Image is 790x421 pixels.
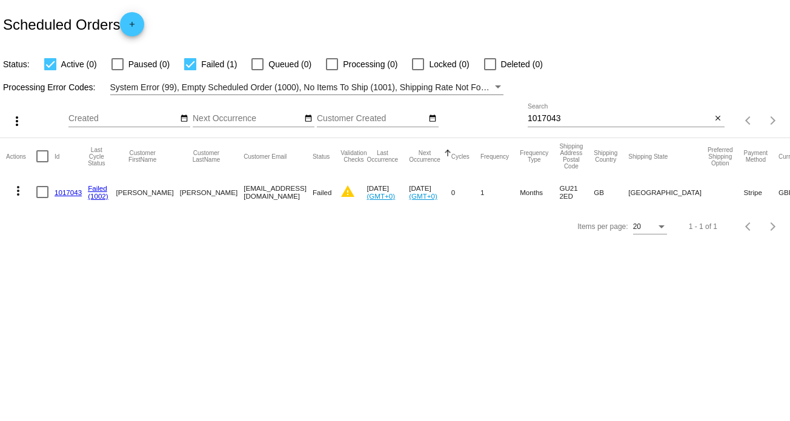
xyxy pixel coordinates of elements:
[313,153,330,160] button: Change sorting for Status
[367,174,409,210] mat-cell: [DATE]
[737,214,761,239] button: Previous page
[340,138,367,174] mat-header-cell: Validation Checks
[317,114,426,124] input: Customer Created
[88,184,107,192] a: Failed
[128,57,170,71] span: Paused (0)
[559,143,583,170] button: Change sorting for ShippingPostcode
[528,114,712,124] input: Search
[744,174,778,210] mat-cell: Stripe
[244,174,313,210] mat-cell: [EMAIL_ADDRESS][DOMAIN_NAME]
[3,82,96,92] span: Processing Error Codes:
[116,150,168,163] button: Change sorting for CustomerFirstName
[594,174,628,210] mat-cell: GB
[451,153,470,160] button: Change sorting for Cycles
[429,57,469,71] span: Locked (0)
[304,114,313,124] mat-icon: date_range
[180,114,188,124] mat-icon: date_range
[244,153,287,160] button: Change sorting for CustomerEmail
[268,57,311,71] span: Queued (0)
[3,12,144,36] h2: Scheduled Orders
[714,114,722,124] mat-icon: close
[409,192,437,200] a: (GMT+0)
[88,147,105,167] button: Change sorting for LastProcessingCycleId
[708,147,733,167] button: Change sorting for PreferredShippingOption
[520,174,559,210] mat-cell: Months
[451,174,480,210] mat-cell: 0
[201,57,237,71] span: Failed (1)
[10,114,24,128] mat-icon: more_vert
[55,153,59,160] button: Change sorting for Id
[3,59,30,69] span: Status:
[761,214,785,239] button: Next page
[88,192,108,200] a: (1002)
[737,108,761,133] button: Previous page
[193,114,302,124] input: Next Occurrence
[761,108,785,133] button: Next page
[501,57,543,71] span: Deleted (0)
[180,174,244,210] mat-cell: [PERSON_NAME]
[180,150,233,163] button: Change sorting for CustomerLastName
[480,174,520,210] mat-cell: 1
[409,174,451,210] mat-cell: [DATE]
[577,222,628,231] div: Items per page:
[712,113,725,125] button: Clear
[367,192,395,200] a: (GMT+0)
[55,188,82,196] a: 1017043
[68,114,178,124] input: Created
[594,150,617,163] button: Change sorting for ShippingCountry
[633,222,641,231] span: 20
[313,188,332,196] span: Failed
[628,153,668,160] button: Change sorting for ShippingState
[11,184,25,198] mat-icon: more_vert
[628,174,708,210] mat-cell: [GEOGRAPHIC_DATA]
[689,222,717,231] div: 1 - 1 of 1
[367,150,398,163] button: Change sorting for LastOccurrenceUtc
[110,80,504,95] mat-select: Filter by Processing Error Codes
[125,20,139,35] mat-icon: add
[409,150,440,163] button: Change sorting for NextOccurrenceUtc
[744,150,768,163] button: Change sorting for PaymentMethod.Type
[343,57,397,71] span: Processing (0)
[480,153,509,160] button: Change sorting for Frequency
[428,114,437,124] mat-icon: date_range
[633,223,667,231] mat-select: Items per page:
[116,174,179,210] mat-cell: [PERSON_NAME]
[61,57,97,71] span: Active (0)
[559,174,594,210] mat-cell: GU21 2ED
[520,150,548,163] button: Change sorting for FrequencyType
[340,184,355,199] mat-icon: warning
[6,138,36,174] mat-header-cell: Actions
